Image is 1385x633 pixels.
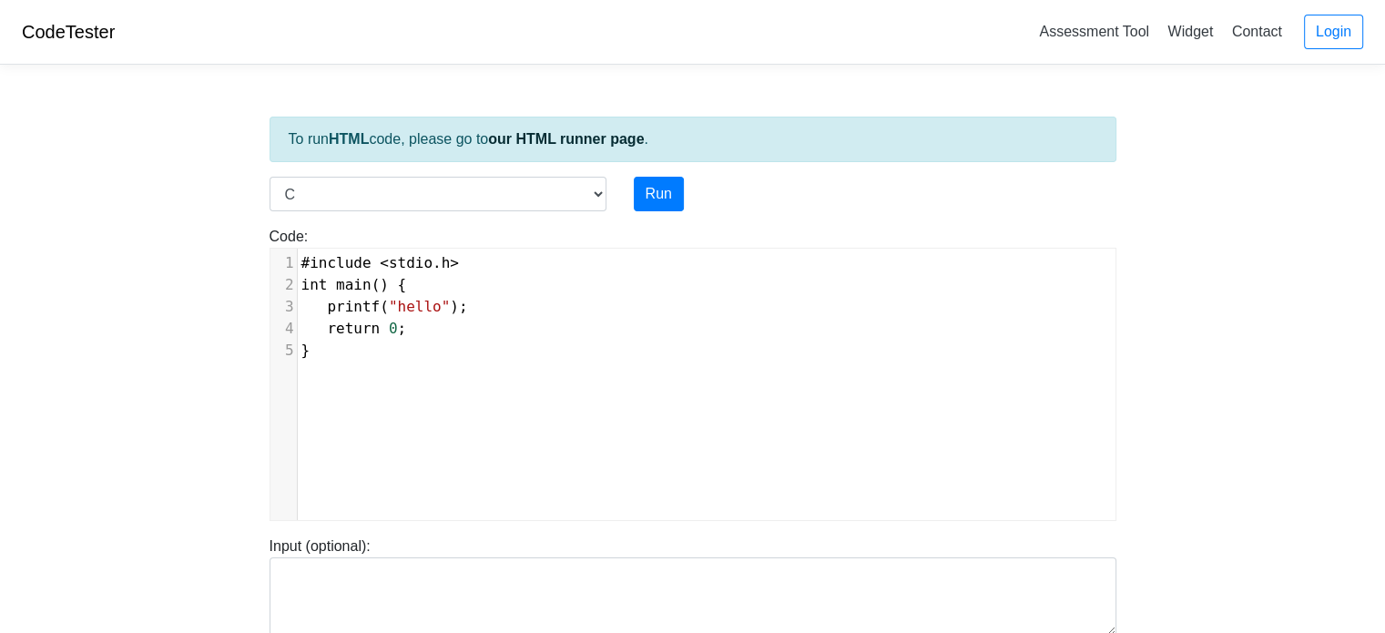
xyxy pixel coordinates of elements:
[1032,16,1156,46] a: Assessment Tool
[270,318,297,340] div: 4
[301,276,328,293] span: int
[301,254,460,271] span: .
[301,276,407,293] span: () {
[301,320,407,337] span: ;
[270,252,297,274] div: 1
[327,298,380,315] span: printf
[389,320,398,337] span: 0
[270,117,1116,162] div: To run code, please go to .
[301,342,311,359] span: }
[301,298,468,315] span: ( );
[329,131,369,147] strong: HTML
[634,177,684,211] button: Run
[327,320,380,337] span: return
[270,274,297,296] div: 2
[336,276,372,293] span: main
[1225,16,1289,46] a: Contact
[270,340,297,362] div: 5
[389,254,433,271] span: stdio
[256,226,1130,521] div: Code:
[389,298,450,315] span: "hello"
[1160,16,1220,46] a: Widget
[270,296,297,318] div: 3
[380,254,389,271] span: <
[301,254,372,271] span: #include
[22,22,115,42] a: CodeTester
[442,254,451,271] span: h
[488,131,644,147] a: our HTML runner page
[450,254,459,271] span: >
[1304,15,1363,49] a: Login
